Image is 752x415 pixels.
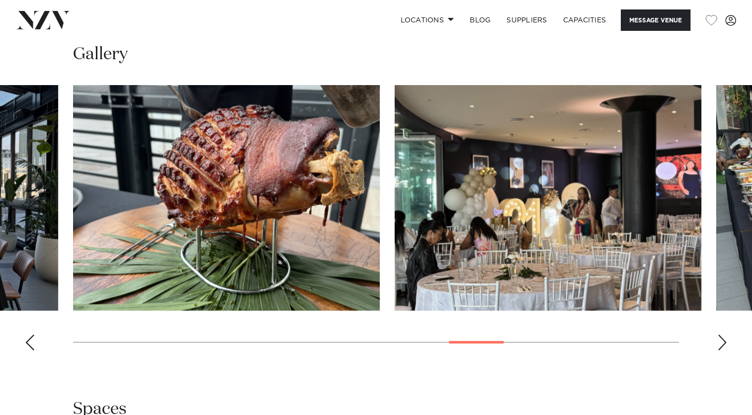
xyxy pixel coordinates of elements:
h2: Gallery [73,43,128,66]
a: Locations [392,9,462,31]
swiper-slide: 15 / 21 [395,85,701,311]
a: SUPPLIERS [499,9,555,31]
swiper-slide: 14 / 21 [73,85,380,311]
img: nzv-logo.png [16,11,70,29]
button: Message Venue [621,9,690,31]
a: Capacities [555,9,614,31]
a: BLOG [462,9,499,31]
